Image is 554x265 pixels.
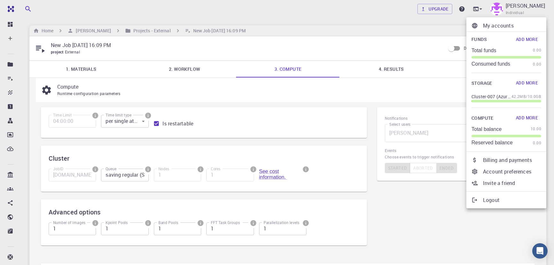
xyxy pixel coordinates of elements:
[528,93,541,100] span: 10.0GB
[471,48,496,53] p: Total funds
[466,20,546,31] a: My accounts
[483,179,541,187] p: Invite a friend
[531,126,541,132] span: 10.00
[466,194,546,206] a: Logout
[483,168,541,175] p: Account preferences
[471,79,492,87] span: Storage
[471,126,502,132] p: Total balance
[471,93,511,100] p: Cluster-007 (Azure)
[483,156,541,164] p: Billing and payments
[511,93,526,100] span: 42.2MB
[483,22,541,29] p: My accounts
[471,114,494,122] span: Compute
[513,78,541,88] button: Add More
[471,140,513,146] p: Reserved balance
[513,34,541,44] button: Add More
[532,243,548,259] div: Open Intercom Messenger
[471,61,510,67] p: Consumed funds
[466,154,546,166] a: Billing and payments
[471,36,487,44] span: Funds
[533,61,541,68] span: 0.00
[466,166,546,177] a: Account preferences
[483,196,541,204] p: Logout
[533,140,541,146] span: 0.00
[526,93,527,100] span: /
[513,113,541,123] button: Add More
[533,47,541,53] span: 0.00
